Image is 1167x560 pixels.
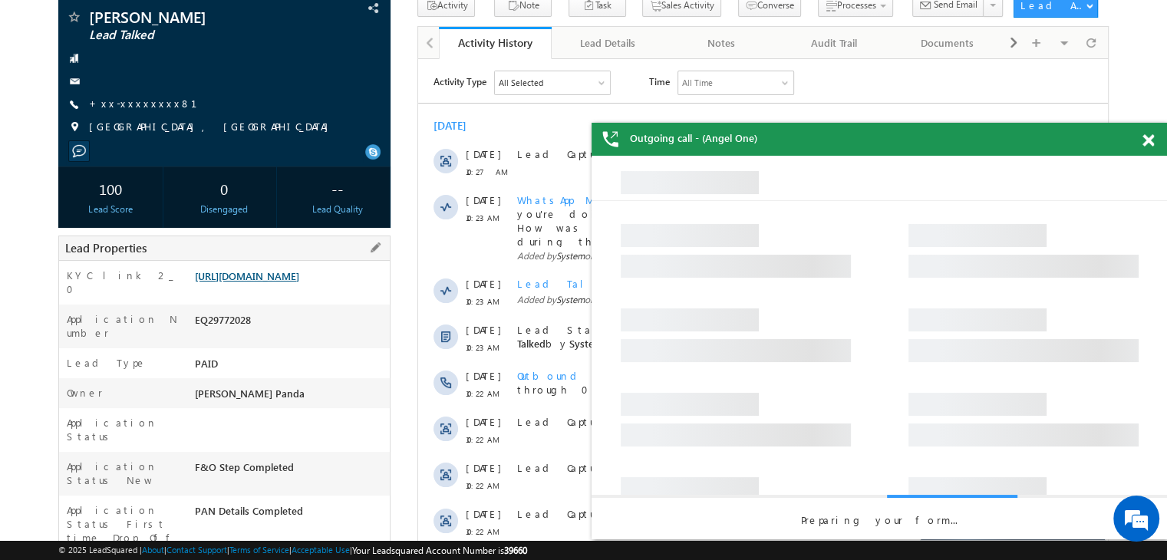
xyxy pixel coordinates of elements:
[89,97,216,110] a: +xx-xxxxxxxx81
[48,88,82,102] span: [DATE]
[191,312,390,334] div: EQ29772028
[48,152,94,166] span: 10:23 AM
[99,234,605,248] span: Added by on
[62,174,159,203] div: 100
[62,203,159,216] div: Lead Score
[99,88,203,101] span: Lead Capture:
[89,9,295,25] span: [PERSON_NAME]
[26,81,64,100] img: d_60004797649_company_0_60004797649
[216,494,286,507] span: details
[209,440,279,461] em: Start Chat
[89,120,336,135] span: [GEOGRAPHIC_DATA], [GEOGRAPHIC_DATA]
[48,448,82,462] span: [DATE]
[231,12,252,35] span: Time
[67,386,103,400] label: Owner
[99,402,605,416] div: .
[289,203,386,216] div: Lead Quality
[504,545,527,556] span: 39660
[892,27,1004,59] a: Documents
[48,106,94,120] span: 10:27 AM
[177,191,244,203] span: [DATE] 10:23 AM
[552,27,664,59] a: Lead Details
[177,235,244,246] span: [DATE] 10:23 AM
[99,356,203,369] span: Lead Capture:
[176,203,272,216] div: Disengaged
[48,402,82,416] span: [DATE]
[48,420,94,433] span: 10:22 AM
[216,356,286,369] span: details
[99,494,605,508] div: .
[99,218,285,231] span: Lead Talked Activity
[48,282,94,295] span: 10:23 AM
[99,494,203,507] span: Lead Capture:
[142,545,164,555] a: About
[48,134,82,148] span: [DATE]
[67,503,179,545] label: Application Status First time Drop Off
[151,278,185,291] span: System
[166,545,227,555] a: Contact Support
[191,356,390,377] div: PAID
[80,81,258,100] div: Chat with us now
[67,268,179,296] label: KYC link 2_0
[176,174,272,203] div: 0
[99,540,232,553] span: Outbound Call
[15,12,68,35] span: Activity Type
[48,494,82,508] span: [DATE]
[99,264,433,291] span: Lead Talked
[48,466,94,479] span: 10:22 AM
[67,460,179,487] label: Application Status New
[48,540,82,554] span: [DATE]
[790,34,877,52] div: Audit Trail
[81,17,125,31] div: All Selected
[20,142,280,427] textarea: Type your message and hit 'Enter'
[665,27,778,59] a: Notes
[48,218,82,232] span: [DATE]
[229,545,289,555] a: Terms of Service
[904,34,991,52] div: Documents
[99,134,247,147] span: WhatsApp Message
[99,448,203,461] span: Lead Capture:
[216,448,286,461] span: details
[48,310,82,324] span: [DATE]
[99,310,592,337] span: Did not answer a call by [PERSON_NAME] through 07949106827 (Angel+One).
[630,131,757,145] span: Outgoing call - (Angel One)
[677,34,764,52] div: Notes
[289,174,386,203] div: --
[48,374,94,387] span: 10:22 AM
[191,503,390,525] div: PAN Details Completed
[252,8,288,44] div: Minimize live chat window
[48,328,94,341] span: 10:22 AM
[89,28,295,43] span: Lead Talked
[77,12,192,35] div: All Selected
[65,240,147,255] span: Lead Properties
[138,235,166,246] span: System
[99,190,605,204] span: Added by on
[48,236,94,249] span: 10:23 AM
[99,310,232,323] span: Outbound Call
[138,191,166,203] span: System
[237,278,312,291] span: Automation
[99,134,602,203] span: feedback_temp2: Hi there, We hope you're doing well. How was your experience with our customer su...
[564,34,651,52] div: Lead Details
[322,264,395,277] span: Lead Generated
[644,317,667,335] span: +50
[216,402,286,415] span: details
[778,27,891,59] a: Audit Trail
[292,545,350,555] a: Acceptable Use
[439,27,552,59] a: Activity History
[48,264,82,278] span: [DATE]
[99,448,605,462] div: .
[195,387,305,400] span: [PERSON_NAME] Panda
[15,60,65,74] div: [DATE]
[99,88,605,102] div: .
[264,17,295,31] div: All Time
[352,545,527,556] span: Your Leadsquared Account Number is
[99,264,433,291] span: Lead Stage changed from to by through
[48,356,82,370] span: [DATE]
[67,312,179,340] label: Application Number
[99,402,203,415] span: Lead Capture:
[58,543,527,558] span: © 2025 LeadSquared | | | | |
[67,416,179,443] label: Application Status
[99,356,605,370] div: .
[195,269,299,282] a: [URL][DOMAIN_NAME]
